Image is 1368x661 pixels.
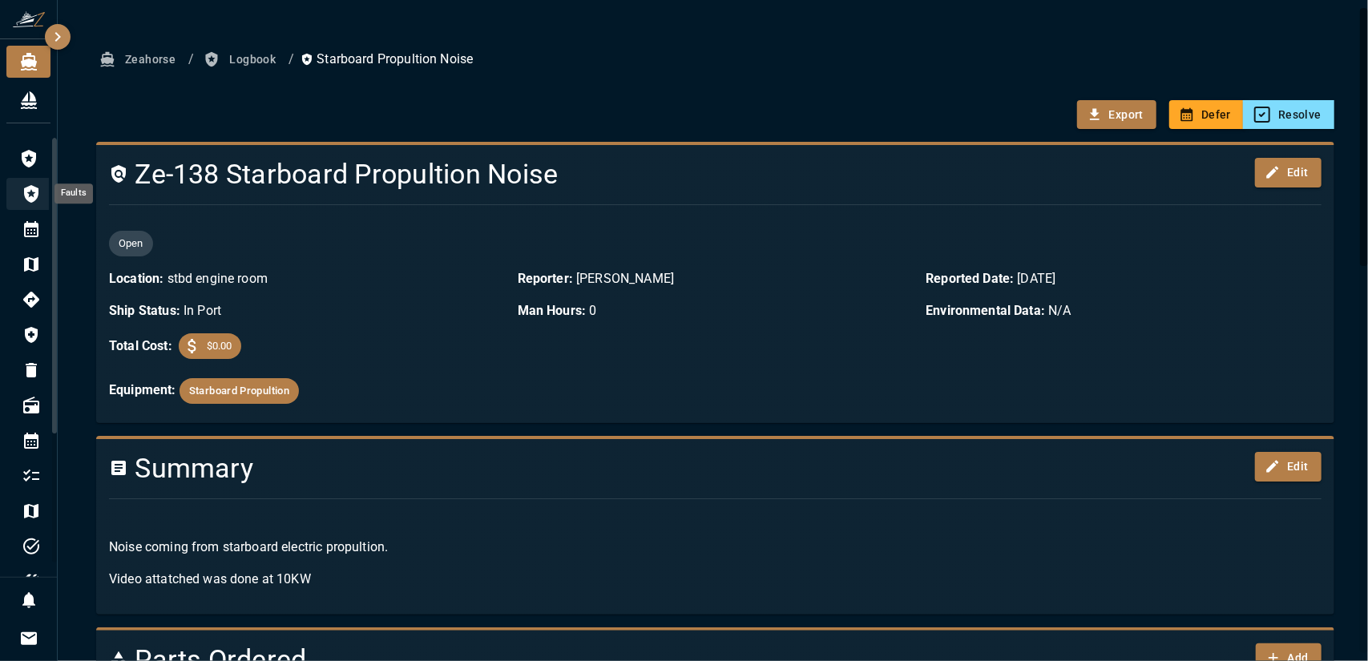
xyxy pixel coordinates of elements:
[6,425,55,457] li: Calendar
[180,378,299,404] button: Starboard Propultion
[6,46,50,78] div: Zeahorse
[6,213,55,245] div: Daily Log
[1077,100,1156,130] button: Export
[6,460,55,492] li: Checklists
[518,301,914,320] p: 0
[926,269,1322,288] p: [DATE]
[926,271,1014,286] b: Reported Date:
[926,303,1045,318] b: Environmental Data:
[6,495,55,527] li: Trips
[6,319,55,351] div: Injury/Illness Log
[109,271,163,286] b: Location:
[109,303,180,318] b: Ship Status:
[200,45,282,75] button: Logbook
[109,570,1322,589] p: Video attatched was done at 10KW
[96,45,182,75] button: Zeahorse
[13,623,45,655] button: Invitations
[518,269,914,288] p: [PERSON_NAME]
[109,337,172,356] b: Total Cost:
[179,333,242,359] div: $0.00
[926,301,1322,320] p: N/A
[6,178,55,210] div: Faults
[13,584,45,616] button: Notifications
[6,389,55,421] div: Radio Log
[6,284,55,316] div: Navigation Log
[180,382,299,401] span: Starboard Propultion
[197,338,242,354] span: $0.00
[1255,452,1322,482] button: Edit
[109,269,505,288] p: stbd engine room
[6,530,55,562] li: Tasks
[54,183,93,204] div: Faults
[13,11,45,27] img: ZeaFarer Logo
[6,354,55,386] div: Garbage Log
[109,301,505,320] p: In Port
[188,50,194,69] li: /
[6,566,55,598] li: Equipment
[109,538,1322,557] p: Noise coming from starboard electric propultion.
[518,271,573,286] b: Reporter:
[1243,100,1334,130] button: Resolve
[6,143,55,175] div: Logbook
[6,84,50,116] div: Fleet
[109,382,176,397] b: Equipment:
[6,248,55,280] div: Trip Log
[1169,100,1244,130] button: Defer
[518,303,587,318] b: Man Hours:
[109,452,1117,486] h4: Summary
[109,158,1117,191] h4: Ze-138 Starboard Propultion Noise
[301,50,473,69] p: Starboard Propultion Noise
[109,236,153,252] span: Open
[1255,158,1322,187] button: Edit
[289,50,294,69] li: /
